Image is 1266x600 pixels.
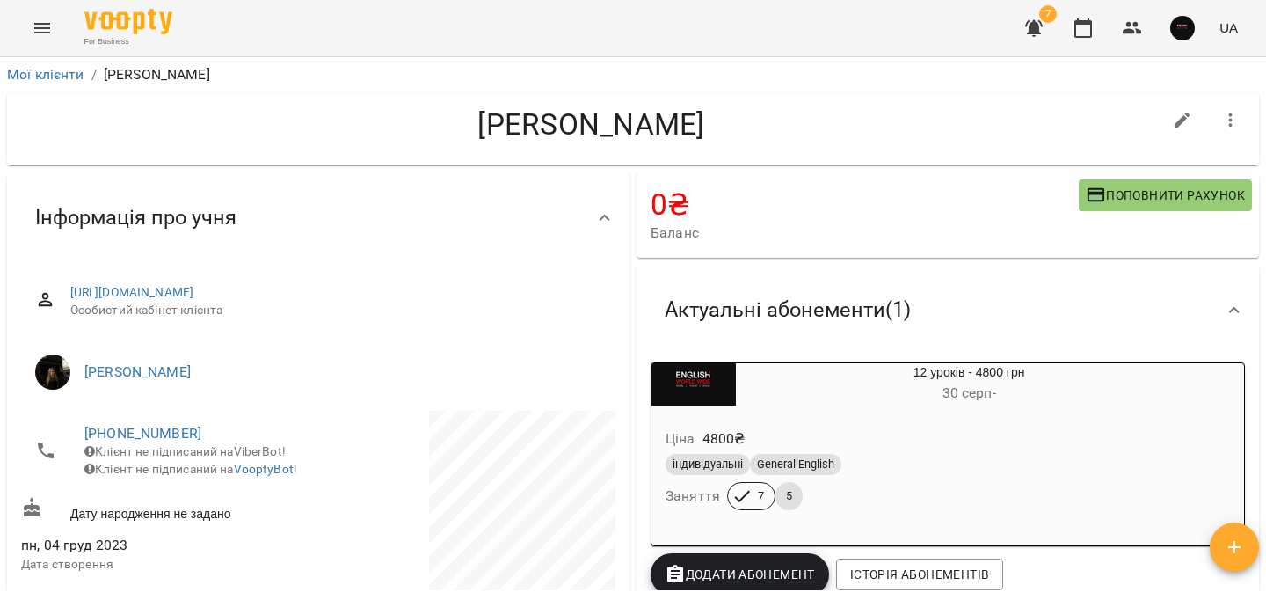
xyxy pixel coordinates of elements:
span: Історія абонементів [850,564,989,585]
span: Клієнт не підписаний на ! [84,462,297,476]
span: 30 серп - [942,384,996,401]
h6: Ціна [666,427,695,451]
span: 7 [1039,5,1057,23]
span: індивідуальні [666,457,750,472]
img: 5eed76f7bd5af536b626cea829a37ad3.jpg [1170,16,1195,40]
span: Клієнт не підписаний на ViberBot! [84,444,286,458]
span: UA [1219,18,1238,37]
span: 7 [747,488,775,504]
button: Додати Абонемент [651,553,829,596]
div: Дату народження не задано [18,494,318,526]
span: Поповнити рахунок [1086,185,1245,206]
li: / [91,64,97,85]
a: VooptyBot [234,462,294,476]
button: Поповнити рахунок [1079,179,1252,211]
p: Дата створення [21,556,315,574]
span: General English [750,457,841,472]
h4: [PERSON_NAME] [21,106,1161,143]
p: [PERSON_NAME] [104,64,210,85]
a: [PERSON_NAME] [84,363,191,380]
span: For Business [84,36,172,48]
span: 5 [775,488,803,504]
a: [PHONE_NUMBER] [84,425,201,442]
span: Актуальні абонементи ( 1 ) [665,296,911,324]
div: 12 уроків - 4800 грн [736,363,1202,406]
button: 12 уроків - 4800 грн30 серп- Ціна4800₴індивідуальніGeneral EnglishЗаняття75 [651,363,1202,531]
span: Баланс [651,223,1079,244]
p: 4800 ₴ [702,428,746,450]
nav: breadcrumb [7,64,1259,85]
button: UA [1212,11,1245,44]
a: Мої клієнти [7,66,84,83]
h6: Заняття [666,484,720,509]
span: Додати Абонемент [665,564,815,585]
div: Актуальні абонементи(1) [637,265,1259,355]
h4: 0 ₴ [651,187,1079,223]
img: Voopty Logo [84,9,172,34]
button: Історія абонементів [836,559,1003,590]
span: Інформація про учня [35,204,236,231]
span: пн, 04 груд 2023 [21,535,315,556]
div: Інформація про учня [7,172,629,263]
button: Menu [21,7,63,49]
img: Глеб Христина Ігорівна [35,355,70,390]
span: Особистий кабінет клієнта [70,302,601,319]
a: [URL][DOMAIN_NAME] [70,285,194,299]
div: 12 уроків - 4800 грн [651,363,736,406]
